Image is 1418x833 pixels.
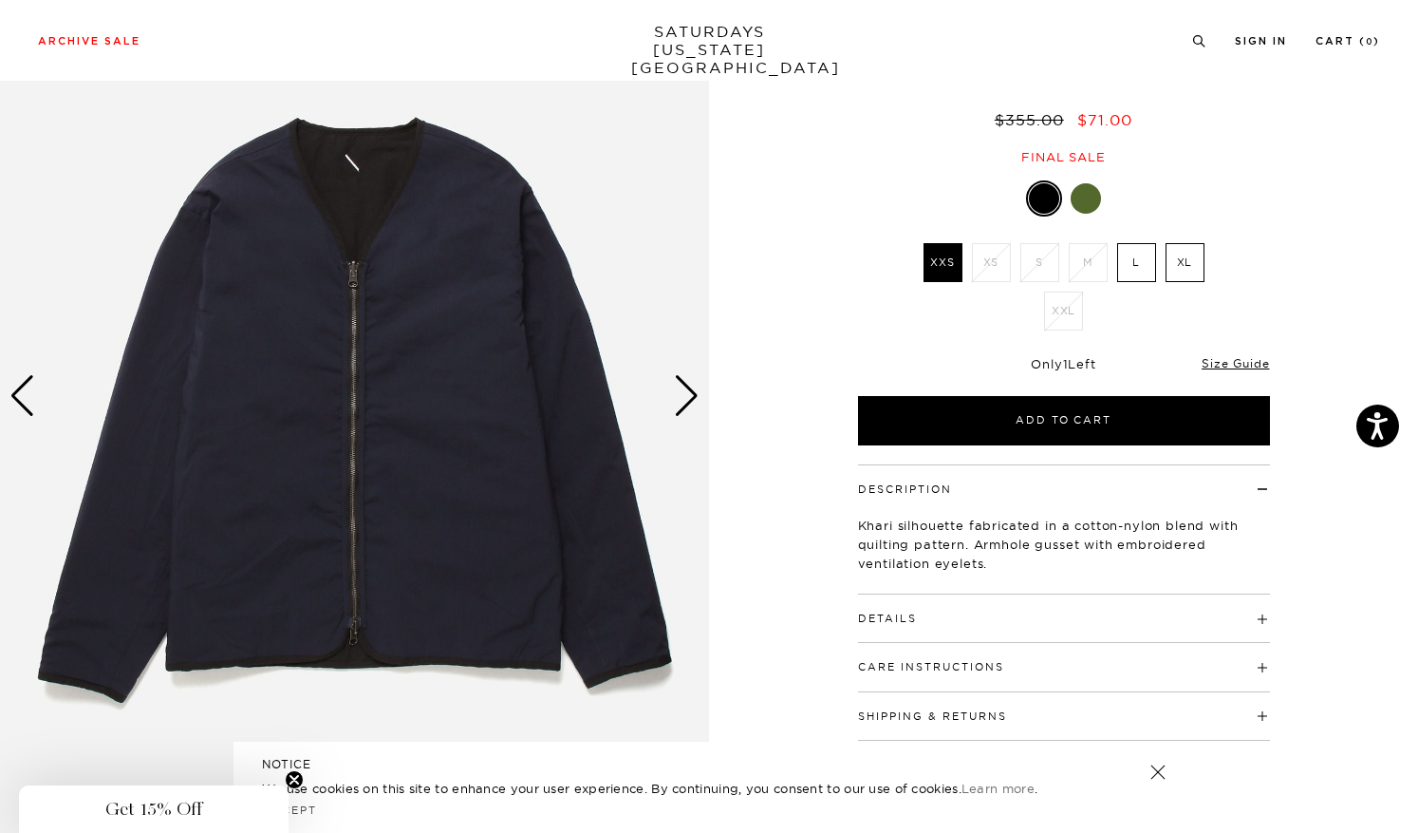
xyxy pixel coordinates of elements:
a: Accept [262,804,317,817]
a: Archive Sale [38,36,140,47]
small: 0 [1366,38,1373,47]
p: Khari silhouette fabricated in a cotton-nylon blend with quilting pattern. Armhole gusset with em... [858,516,1270,573]
div: Get 15% OffClose teaser [19,786,289,833]
button: Description [858,484,952,495]
div: Previous slide [9,375,35,417]
a: SATURDAYS[US_STATE][GEOGRAPHIC_DATA] [631,23,788,77]
a: Sign In [1235,36,1287,47]
label: XL [1166,243,1204,282]
button: Add to Cart [858,396,1270,445]
button: Close teaser [285,770,304,789]
label: XXS [924,243,962,282]
span: Get 15% Off [105,798,202,821]
div: Only Left [858,356,1270,372]
del: $355.00 [995,110,1072,129]
button: Care Instructions [858,662,1004,672]
p: We use cookies on this site to enhance your user experience. By continuing, you consent to our us... [262,779,1089,798]
a: Size Guide [1202,356,1269,370]
h5: NOTICE [262,756,1156,773]
button: Details [858,614,917,624]
a: Cart (0) [1315,36,1380,47]
div: Next slide [674,375,700,417]
button: Shipping & Returns [858,711,1007,722]
label: L [1117,243,1156,282]
span: $71.00 [1077,110,1132,129]
a: Learn more [961,781,1035,796]
div: Final sale [855,149,1273,165]
span: 1 [1063,356,1069,371]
